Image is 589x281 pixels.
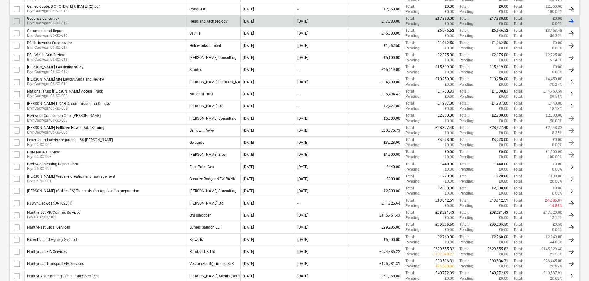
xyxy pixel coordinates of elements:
[459,186,469,191] p: Total :
[558,251,589,281] iframe: Chat Widget
[552,130,562,136] p: 8.25%
[459,149,469,155] p: Total :
[550,33,562,39] p: 56.36%
[459,198,469,203] p: Total :
[349,137,403,148] div: £3,228.00
[494,174,508,179] p: £720.00
[438,52,454,58] p: £2,375.00
[459,82,474,87] p: Pending :
[553,64,562,70] p: £0.00
[349,113,403,123] div: £5,600.00
[243,152,254,157] div: [DATE]
[459,106,474,111] p: Pending :
[349,16,403,27] div: £17,880.00
[27,93,103,99] p: BrynCadwgan06-SO-009
[499,179,508,184] p: £0.00
[445,82,454,87] p: £0.00
[514,40,523,46] p: Total :
[459,191,474,196] p: Pending :
[27,21,68,26] p: BrynCadwgan06-SO-017
[243,43,254,48] div: [DATE]
[445,21,454,27] p: £0.00
[548,9,562,14] p: 100.00%
[349,4,403,14] div: £2,550.00
[490,125,508,130] p: £28,327.40
[243,116,254,121] div: [DATE]
[514,28,523,33] p: Total :
[459,94,474,99] p: Pending :
[550,118,562,124] p: 50.00%
[553,16,562,21] p: £0.00
[405,162,415,167] p: Total :
[27,65,83,69] div: [PERSON_NAME] Feasibility Study
[297,189,308,193] div: [DATE]
[459,9,474,14] p: Pending :
[349,149,403,160] div: £1,000.00
[405,179,420,184] p: Pending :
[514,33,523,39] p: Total :
[546,76,562,82] p: £4,450.00
[27,69,83,75] p: BrynCadwgan06-SO-012
[499,70,508,75] p: £0.00
[438,186,454,191] p: £2,800.00
[27,162,79,166] div: Review of Scoping Report - Peat
[243,140,254,145] div: [DATE]
[27,138,113,142] div: Letter to and advise regarding J&S [PERSON_NAME]
[459,118,474,124] p: Pending :
[499,82,508,87] p: £0.00
[492,101,508,106] p: £1,987.00
[492,137,508,143] p: £3,228.00
[405,16,415,21] p: Total :
[405,106,420,111] p: Pending :
[514,21,523,27] p: Total :
[548,101,562,106] p: £440.00
[514,76,523,82] p: Total :
[405,76,415,82] p: Total :
[349,40,403,51] div: £1,062.50
[492,52,508,58] p: £2,375.00
[546,52,562,58] p: £2,725.00
[27,9,100,14] p: BrynCadwgan06-SO-018
[189,56,236,60] div: Blake Clough Consulting
[405,101,415,106] p: Total :
[499,94,508,99] p: £0.00
[553,186,562,191] p: £0.00
[552,46,562,51] p: 0.00%
[405,21,420,27] p: Pending :
[548,155,562,160] p: 100.00%
[27,154,60,159] p: Bryn06-SO-003
[27,101,110,106] div: [PERSON_NAME] LiDAR Decommissioning Checks
[405,137,415,143] p: Total :
[349,64,403,75] div: £15,619.00
[405,143,420,148] p: Pending :
[349,222,403,233] div: £99,206.00
[459,89,469,94] p: Total :
[27,150,60,154] div: BNM Market Review
[550,106,562,111] p: 18.13%
[459,21,474,27] p: Pending :
[514,4,523,9] p: Total :
[27,53,68,57] div: BC - Welsh Grid Review
[514,106,523,111] p: Total :
[445,191,454,196] p: £0.00
[459,162,469,167] p: Total :
[499,4,508,9] p: £0.00
[514,52,523,58] p: Total :
[514,149,523,155] p: Total :
[189,189,236,193] div: Blake Clough Consulting
[459,167,474,172] p: Pending :
[243,56,254,60] div: [DATE]
[499,118,508,124] p: £0.00
[499,155,508,160] p: £0.00
[459,179,474,184] p: Pending :
[445,4,454,9] p: £0.00
[27,89,103,93] div: National Trust [PERSON_NAME] Access Track
[297,31,308,35] div: [DATE]
[492,186,508,191] p: £2,800.00
[349,271,403,281] div: £51,360.00
[405,113,415,118] p: Total :
[297,80,308,84] div: [DATE]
